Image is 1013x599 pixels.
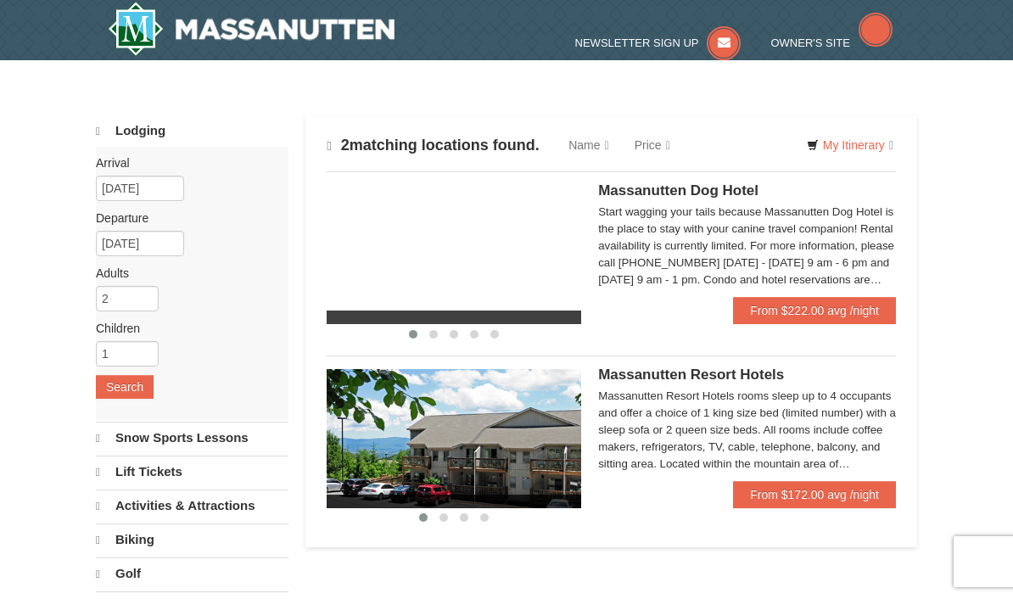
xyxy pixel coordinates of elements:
[575,36,742,49] a: Newsletter Sign Up
[598,204,896,288] div: Start wagging your tails because Massanutten Dog Hotel is the place to stay with your canine trav...
[796,132,904,158] a: My Itinerary
[556,128,621,162] a: Name
[575,36,699,49] span: Newsletter Sign Up
[108,2,395,56] img: Massanutten Resort Logo
[96,523,288,556] a: Biking
[598,182,758,199] span: Massanutten Dog Hotel
[96,265,276,282] label: Adults
[770,36,893,49] a: Owner's Site
[96,456,288,488] a: Lift Tickets
[108,2,395,56] a: Massanutten Resort
[733,297,896,324] a: From $222.00 avg /night
[733,481,896,508] a: From $172.00 avg /night
[96,490,288,522] a: Activities & Attractions
[96,375,154,399] button: Search
[96,210,276,227] label: Departure
[96,320,276,337] label: Children
[770,36,850,49] span: Owner's Site
[96,557,288,590] a: Golf
[96,115,288,147] a: Lodging
[96,422,288,454] a: Snow Sports Lessons
[96,154,276,171] label: Arrival
[622,128,683,162] a: Price
[598,388,896,473] div: Massanutten Resort Hotels rooms sleep up to 4 occupants and offer a choice of 1 king size bed (li...
[598,367,784,383] span: Massanutten Resort Hotels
